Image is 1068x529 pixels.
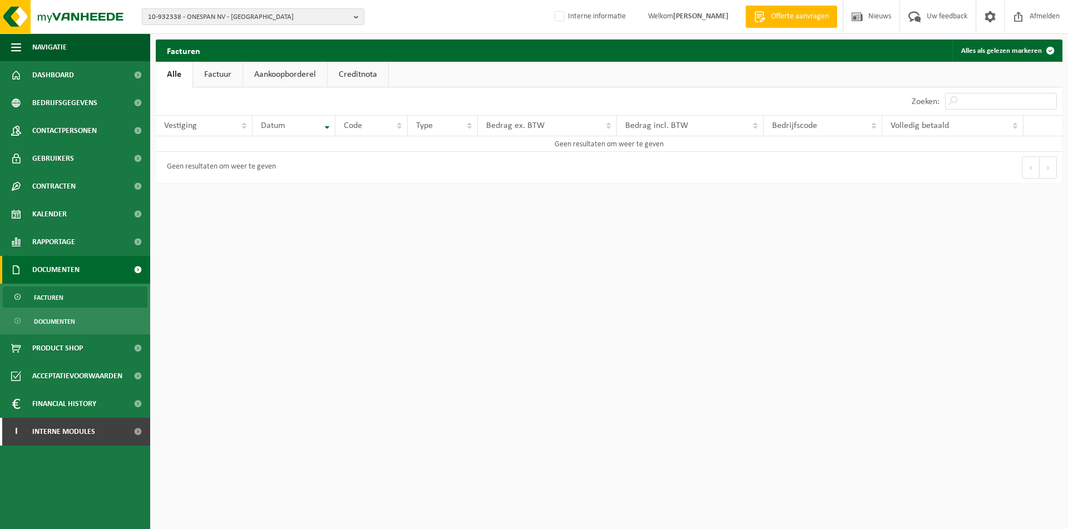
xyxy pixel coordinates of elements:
[32,200,67,228] span: Kalender
[344,121,362,130] span: Code
[34,311,75,332] span: Documenten
[164,121,197,130] span: Vestiging
[243,62,327,87] a: Aankoopborderel
[952,39,1061,62] button: Alles als gelezen markeren
[148,9,349,26] span: 10-932338 - ONESPAN NV - [GEOGRAPHIC_DATA]
[161,157,276,177] div: Geen resultaten om weer te geven
[32,172,76,200] span: Contracten
[11,418,21,446] span: I
[32,334,83,362] span: Product Shop
[193,62,243,87] a: Factuur
[625,121,688,130] span: Bedrag incl. BTW
[156,39,211,61] h2: Facturen
[32,390,96,418] span: Financial History
[745,6,837,28] a: Offerte aanvragen
[32,418,95,446] span: Interne modules
[3,310,147,332] a: Documenten
[1022,156,1040,179] button: Previous
[891,121,949,130] span: Volledig betaald
[32,33,67,61] span: Navigatie
[912,97,940,106] label: Zoeken:
[32,362,122,390] span: Acceptatievoorwaarden
[1040,156,1057,179] button: Next
[32,61,74,89] span: Dashboard
[486,121,545,130] span: Bedrag ex. BTW
[768,11,832,22] span: Offerte aanvragen
[32,256,80,284] span: Documenten
[32,145,74,172] span: Gebruikers
[328,62,388,87] a: Creditnota
[32,228,75,256] span: Rapportage
[142,8,364,25] button: 10-932338 - ONESPAN NV - [GEOGRAPHIC_DATA]
[32,117,97,145] span: Contactpersonen
[673,12,729,21] strong: [PERSON_NAME]
[32,89,97,117] span: Bedrijfsgegevens
[261,121,285,130] span: Datum
[772,121,817,130] span: Bedrijfscode
[552,8,626,25] label: Interne informatie
[34,287,63,308] span: Facturen
[416,121,433,130] span: Type
[156,62,192,87] a: Alle
[156,136,1062,152] td: Geen resultaten om weer te geven
[3,286,147,308] a: Facturen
